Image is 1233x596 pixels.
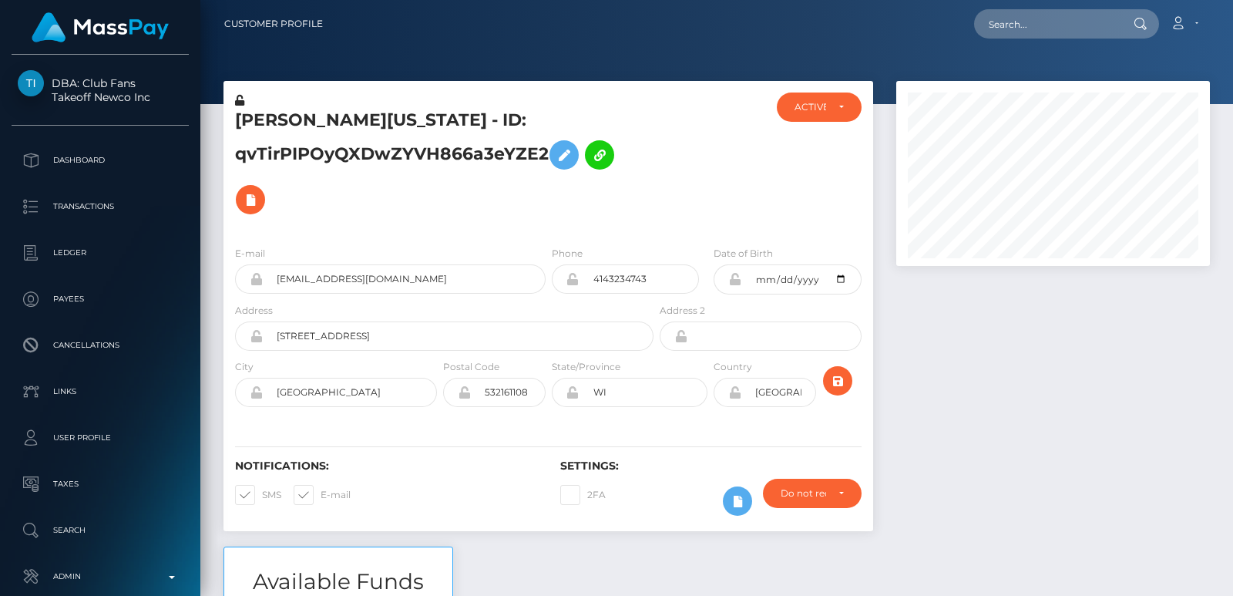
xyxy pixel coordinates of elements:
h6: Notifications: [235,460,537,473]
label: Address 2 [660,304,705,318]
a: User Profile [12,419,189,457]
p: Search [18,519,183,542]
p: Admin [18,565,183,588]
div: ACTIVE [795,101,827,113]
label: 2FA [560,485,606,505]
button: Do not require [763,479,862,508]
label: E-mail [294,485,351,505]
label: Postal Code [443,360,499,374]
a: Admin [12,557,189,596]
a: Taxes [12,465,189,503]
label: Country [714,360,752,374]
h6: Settings: [560,460,862,473]
input: Search... [974,9,1119,39]
p: Links [18,380,183,403]
label: City [235,360,254,374]
a: Payees [12,280,189,318]
label: Address [235,304,273,318]
a: Ledger [12,234,189,272]
p: Ledger [18,241,183,264]
img: Takeoff Newco Inc [18,70,44,96]
img: MassPay Logo [32,12,169,42]
a: Customer Profile [224,8,323,40]
label: State/Province [552,360,620,374]
a: Transactions [12,187,189,226]
a: Search [12,511,189,550]
p: Dashboard [18,149,183,172]
p: Cancellations [18,334,183,357]
p: Transactions [18,195,183,218]
a: Links [12,372,189,411]
div: Do not require [781,487,826,500]
h5: [PERSON_NAME][US_STATE] - ID: qvTirPIPOyQXDwZYVH866a3eYZE2 [235,109,645,222]
label: SMS [235,485,281,505]
label: E-mail [235,247,265,261]
span: DBA: Club Fans Takeoff Newco Inc [12,76,189,104]
a: Dashboard [12,141,189,180]
p: User Profile [18,426,183,450]
p: Taxes [18,473,183,496]
label: Phone [552,247,583,261]
p: Payees [18,288,183,311]
a: Cancellations [12,326,189,365]
button: ACTIVE [777,93,862,122]
label: Date of Birth [714,247,773,261]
